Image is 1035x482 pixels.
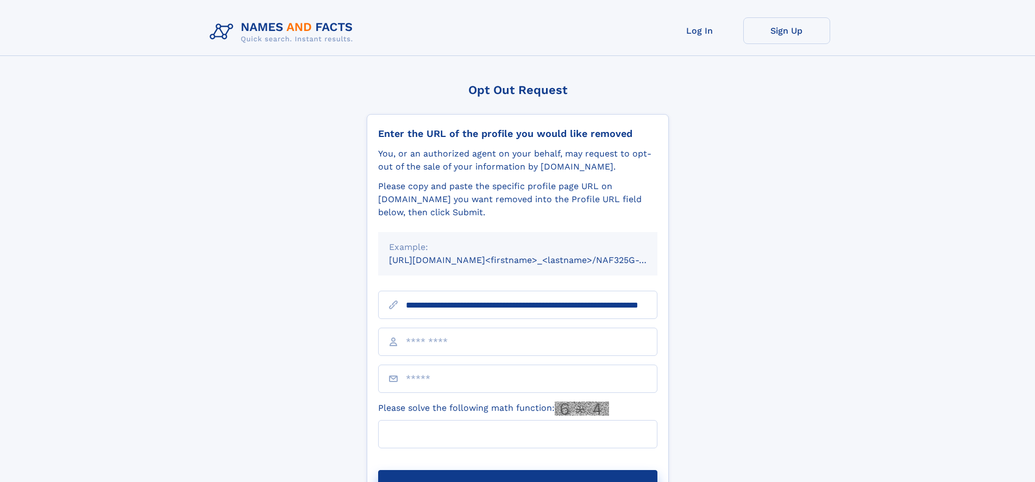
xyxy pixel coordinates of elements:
img: Logo Names and Facts [205,17,362,47]
div: Example: [389,241,647,254]
small: [URL][DOMAIN_NAME]<firstname>_<lastname>/NAF325G-xxxxxxxx [389,255,678,265]
a: Sign Up [743,17,830,44]
div: You, or an authorized agent on your behalf, may request to opt-out of the sale of your informatio... [378,147,657,173]
div: Enter the URL of the profile you would like removed [378,128,657,140]
div: Opt Out Request [367,83,669,97]
a: Log In [656,17,743,44]
div: Please copy and paste the specific profile page URL on [DOMAIN_NAME] you want removed into the Pr... [378,180,657,219]
label: Please solve the following math function: [378,402,609,416]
